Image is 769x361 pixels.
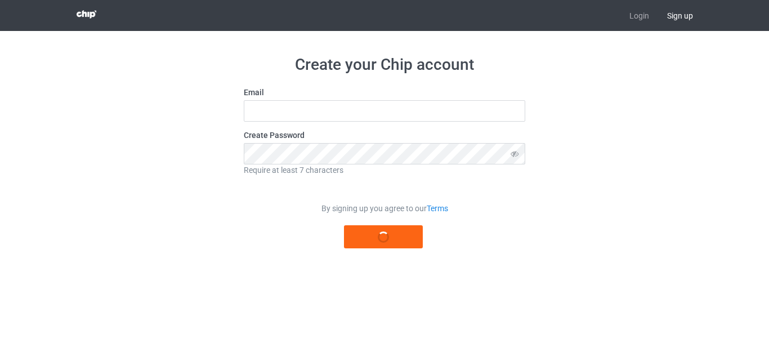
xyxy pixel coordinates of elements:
[427,204,448,213] a: Terms
[244,87,525,98] label: Email
[344,225,423,248] button: Register
[244,55,525,75] h1: Create your Chip account
[77,10,96,19] img: 3d383065fc803cdd16c62507c020ddf8.png
[244,130,525,141] label: Create Password
[244,164,525,176] div: Require at least 7 characters
[244,203,525,214] div: By signing up you agree to our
